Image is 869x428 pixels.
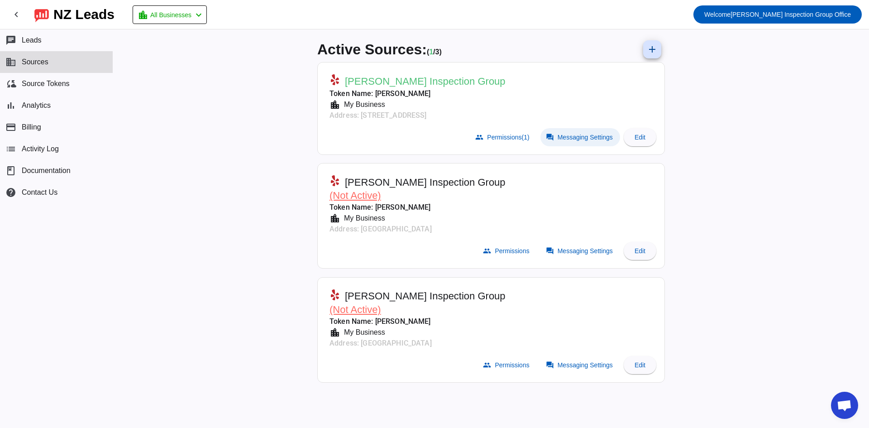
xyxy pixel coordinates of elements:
span: Edit [635,361,645,369]
span: (Not Active) [329,190,381,201]
button: Welcome[PERSON_NAME] Inspection Group Office [693,5,862,24]
mat-icon: location_city [329,327,340,338]
span: [PERSON_NAME] Inspection Group [345,176,506,189]
mat-icon: payment [5,122,16,133]
span: Working [429,48,433,56]
mat-icon: chevron_left [193,10,204,20]
span: / [433,48,435,56]
mat-icon: location_city [329,213,340,224]
span: Sources [22,58,48,66]
mat-card-subtitle: Address: [GEOGRAPHIC_DATA] [329,338,506,349]
span: ( [427,48,429,56]
mat-icon: location_city [329,99,340,110]
span: Source Tokens [22,80,70,88]
mat-icon: cloud_sync [5,78,16,89]
span: Leads [22,36,42,44]
span: Messaging Settings [558,361,613,369]
span: Welcome [704,11,731,18]
mat-icon: business [5,57,16,67]
span: Permissions [495,361,529,369]
div: My Business [340,213,385,224]
mat-icon: forum [546,133,554,141]
span: Contact Us [22,188,57,197]
mat-icon: group [483,247,491,255]
span: Analytics [22,101,51,110]
mat-card-subtitle: Token Name: [PERSON_NAME] [329,88,506,99]
span: Permissions [487,134,529,141]
mat-icon: location_city [138,10,148,20]
mat-card-subtitle: Address: [STREET_ADDRESS] [329,110,506,121]
span: [PERSON_NAME] Inspection Group [345,290,506,303]
mat-icon: group [475,133,483,141]
span: (Not Active) [329,304,381,315]
mat-icon: forum [546,361,554,369]
button: Edit [624,242,656,260]
div: NZ Leads [53,8,115,21]
mat-card-subtitle: Address: [GEOGRAPHIC_DATA] [329,224,506,235]
button: Messaging Settings [540,242,620,260]
span: Edit [635,247,645,255]
span: Edit [635,134,645,141]
span: Total [435,48,442,56]
span: Billing [22,123,41,131]
button: All Businesses [133,5,207,24]
span: book [5,165,16,176]
button: Messaging Settings [540,356,620,374]
button: Permissions(1) [470,128,536,146]
mat-icon: chevron_left [11,9,22,20]
mat-icon: bar_chart [5,100,16,111]
div: My Business [340,327,385,338]
span: Messaging Settings [558,134,613,141]
mat-icon: chat [5,35,16,46]
mat-icon: forum [546,247,554,255]
button: Permissions [477,242,536,260]
button: Messaging Settings [540,128,620,146]
span: [PERSON_NAME] Inspection Group [345,75,506,88]
mat-icon: group [483,361,491,369]
span: Documentation [22,167,71,175]
button: Edit [624,128,656,146]
button: Permissions [477,356,536,374]
span: (1) [522,134,530,141]
mat-card-subtitle: Token Name: [PERSON_NAME] [329,202,506,213]
mat-icon: list [5,144,16,154]
img: logo [34,7,49,22]
span: Activity Log [22,145,59,153]
span: All Businesses [150,9,191,21]
div: My Business [340,99,385,110]
span: [PERSON_NAME] Inspection Group Office [704,8,851,21]
mat-icon: add [647,44,658,55]
button: Edit [624,356,656,374]
div: Open chat [831,392,858,419]
span: Messaging Settings [558,247,613,255]
span: Permissions [495,247,529,255]
mat-icon: help [5,187,16,198]
span: Active Sources: [317,41,427,58]
mat-card-subtitle: Token Name: [PERSON_NAME] [329,316,506,327]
